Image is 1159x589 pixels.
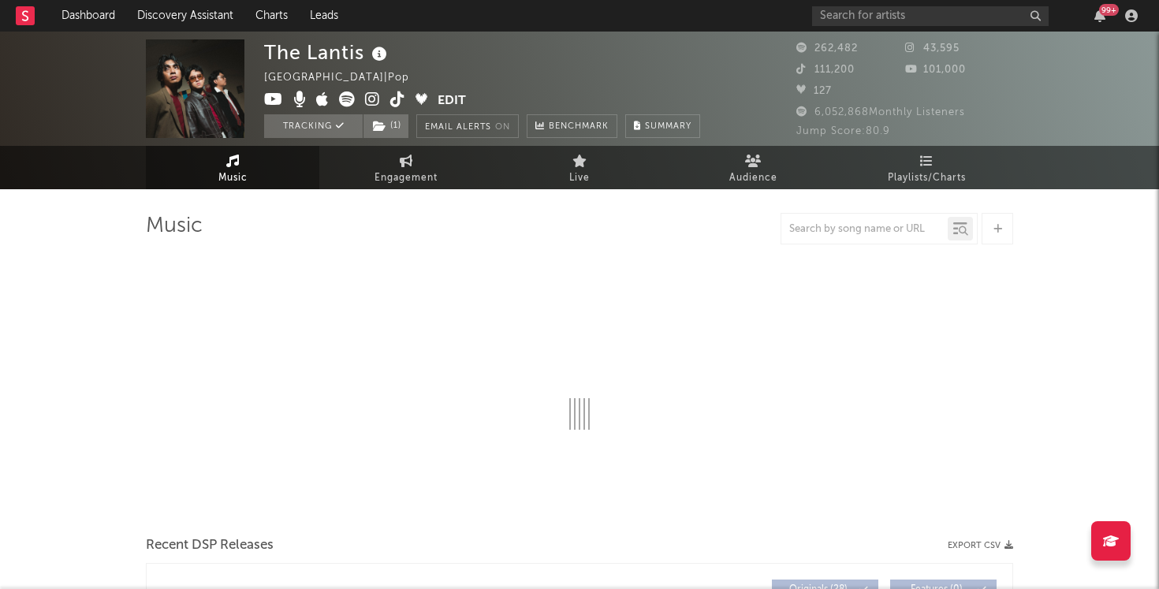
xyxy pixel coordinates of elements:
[796,107,965,117] span: 6,052,868 Monthly Listeners
[264,69,427,88] div: [GEOGRAPHIC_DATA] | Pop
[549,117,609,136] span: Benchmark
[495,123,510,132] em: On
[796,86,832,96] span: 127
[905,43,960,54] span: 43,595
[666,146,840,189] a: Audience
[319,146,493,189] a: Engagement
[146,146,319,189] a: Music
[888,169,966,188] span: Playlists/Charts
[796,43,858,54] span: 262,482
[363,114,409,138] span: ( 1 )
[781,223,948,236] input: Search by song name or URL
[840,146,1013,189] a: Playlists/Charts
[146,536,274,555] span: Recent DSP Releases
[218,169,248,188] span: Music
[1099,4,1119,16] div: 99 +
[527,114,617,138] a: Benchmark
[264,114,363,138] button: Tracking
[438,91,466,111] button: Edit
[493,146,666,189] a: Live
[729,169,777,188] span: Audience
[625,114,700,138] button: Summary
[812,6,1049,26] input: Search for artists
[264,39,391,65] div: The Lantis
[363,114,408,138] button: (1)
[796,126,890,136] span: Jump Score: 80.9
[569,169,590,188] span: Live
[905,65,966,75] span: 101,000
[375,169,438,188] span: Engagement
[796,65,855,75] span: 111,200
[948,541,1013,550] button: Export CSV
[1094,9,1105,22] button: 99+
[416,114,519,138] button: Email AlertsOn
[645,122,691,131] span: Summary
